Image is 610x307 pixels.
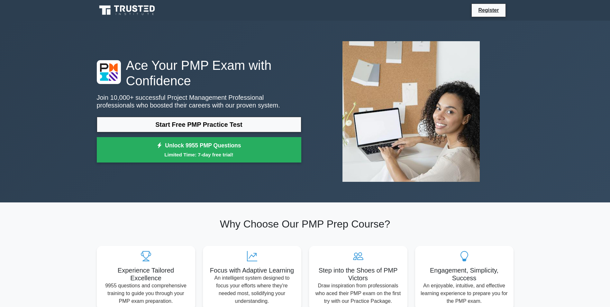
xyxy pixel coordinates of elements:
[102,266,190,282] h5: Experience Tailored Excellence
[208,266,296,274] h5: Focus with Adaptive Learning
[474,6,503,14] a: Register
[97,137,301,163] a: Unlock 9955 PMP QuestionsLimited Time: 7-day free trial!
[102,282,190,305] p: 9955 questions and comprehensive training to guide you through your PMP exam preparation.
[97,218,514,230] h2: Why Choose Our PMP Prep Course?
[97,58,301,88] h1: Ace Your PMP Exam with Confidence
[97,117,301,132] a: Start Free PMP Practice Test
[420,282,508,305] p: An enjoyable, intuitive, and effective learning experience to prepare you for the PMP exam.
[97,94,301,109] p: Join 10,000+ successful Project Management Professional professionals who boosted their careers w...
[314,266,402,282] h5: Step into the Shoes of PMP Victors
[208,274,296,305] p: An intelligent system designed to focus your efforts where they're needed most, solidifying your ...
[314,282,402,305] p: Draw inspiration from professionals who aced their PMP exam on the first try with our Practice Pa...
[420,266,508,282] h5: Engagement, Simplicity, Success
[105,151,293,158] small: Limited Time: 7-day free trial!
